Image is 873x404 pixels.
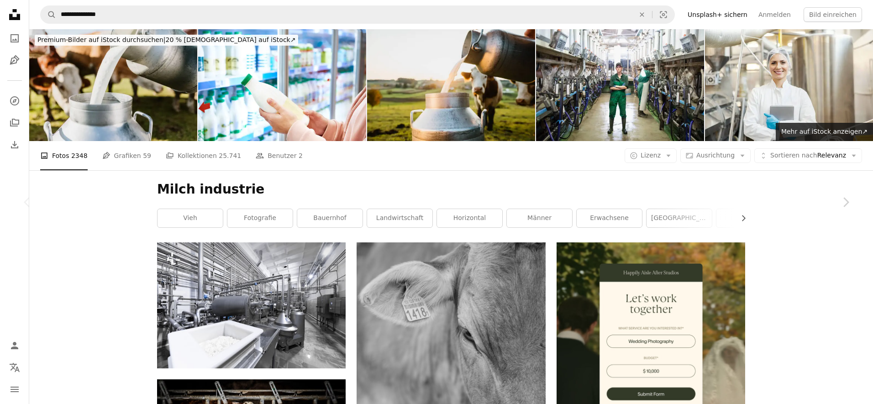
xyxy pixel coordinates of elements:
a: Grafiken [5,51,24,69]
a: Entdecken [5,92,24,110]
span: Premium-Bilder auf iStock durchsuchen | [37,36,166,43]
a: Bisherige Downloads [5,136,24,154]
a: Benutzer 2 [256,141,303,170]
img: Nahaufnahme von Rohmilch, die in den Behälter gegossen wird [29,29,197,141]
a: Anmelden [753,7,796,22]
button: Bild einreichen [804,7,862,22]
a: Mehr auf iStock anzeigen↗ [776,123,873,141]
img: Eine milchverarbeitende Fabrikarbeiterin steht mit Milch vor dem Tank und hält Tablette in den Hä... [705,29,873,141]
button: Liste nach rechts verschieben [735,209,745,227]
h1: Milch industrie [157,181,745,198]
span: Relevanz [770,151,846,160]
a: Bauernhof [297,209,363,227]
a: Erwachsene [577,209,642,227]
a: horizontal [437,209,502,227]
a: Grafiken 59 [102,141,151,170]
form: Finden Sie Bildmaterial auf der ganzen Webseite [40,5,675,24]
a: [GEOGRAPHIC_DATA] [647,209,712,227]
a: Fotografie [227,209,293,227]
a: Kollektionen [5,114,24,132]
span: Mehr auf iStock anzeigen ↗ [781,128,868,135]
a: Fabrik für die Herstellung von Käse und Milchprodukten. Verchromter Metalltank mit Rohren und Met... [157,301,346,309]
a: Landwirtschaft [367,209,432,227]
span: Sortieren nach [770,152,817,159]
span: 25.741 [219,151,241,161]
a: Anmelden / Registrieren [5,336,24,355]
span: 59 [143,151,151,161]
span: Lizenz [641,152,661,159]
button: Sprache [5,358,24,377]
a: Vieh [158,209,223,227]
button: Löschen [632,6,652,23]
button: Lizenz [625,148,677,163]
span: 20 % [DEMOGRAPHIC_DATA] auf iStock ↗ [37,36,295,43]
img: Rohmilch wird in den Behälter gegossen [367,29,535,141]
a: Fabrik [716,209,782,227]
a: Eine Nahaufnahme des Gesichts einer Kuh [357,380,545,388]
a: Unsplash+ sichern [682,7,753,22]
span: 2 [299,151,303,161]
a: Fotos [5,29,24,47]
a: Premium-Bilder auf iStock durchsuchen|20 % [DEMOGRAPHIC_DATA] auf iStock↗ [29,29,304,51]
img: Frau Arbeiter Porträt in der modernen farm [536,29,704,141]
button: Visuelle Suche [652,6,674,23]
span: Ausrichtung [696,152,735,159]
a: Weiter [818,158,873,246]
a: Kollektionen 25.741 [166,141,241,170]
button: Sortieren nachRelevanz [754,148,862,163]
button: Ausrichtung [680,148,751,163]
a: Männer [507,209,572,227]
button: Unsplash suchen [41,6,56,23]
img: Fabrik für die Herstellung von Käse und Milchprodukten. Verchromter Metalltank mit Rohren und Met... [157,242,346,368]
button: Menü [5,380,24,399]
img: Frau einkaufsmilch [198,29,366,141]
